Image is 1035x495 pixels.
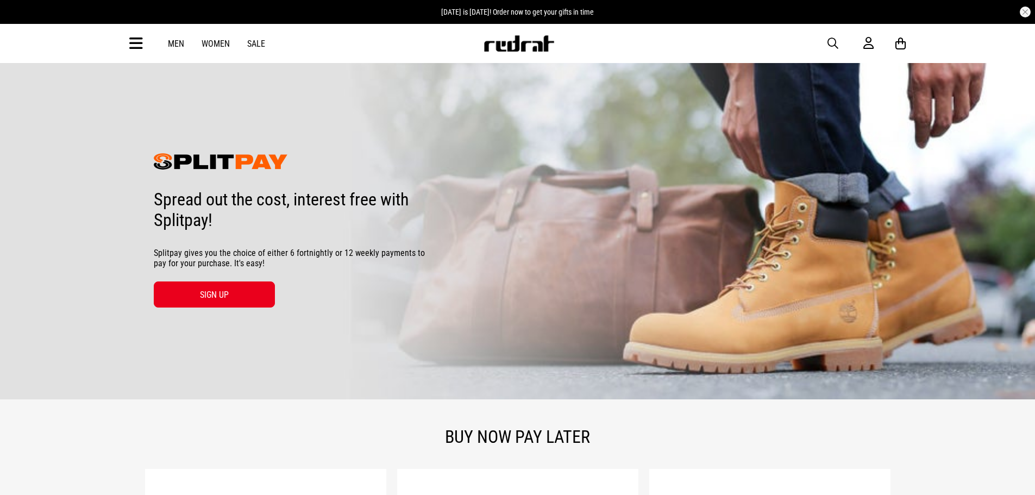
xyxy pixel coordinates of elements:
h2: BUY NOW PAY LATER [127,427,909,447]
span: [DATE] is [DATE]! Order now to get your gifts in time [441,8,594,16]
span: Splitpay gives you the choice of either 6 fortnightly or 12 weekly payments to pay for your purch... [154,248,425,268]
a: Men [168,39,184,49]
a: Women [202,39,230,49]
img: Redrat logo [483,35,555,52]
a: SIGN UP [154,281,275,308]
h3: Spread out the cost, interest free with Splitpay! [154,189,425,230]
a: Sale [247,39,265,49]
